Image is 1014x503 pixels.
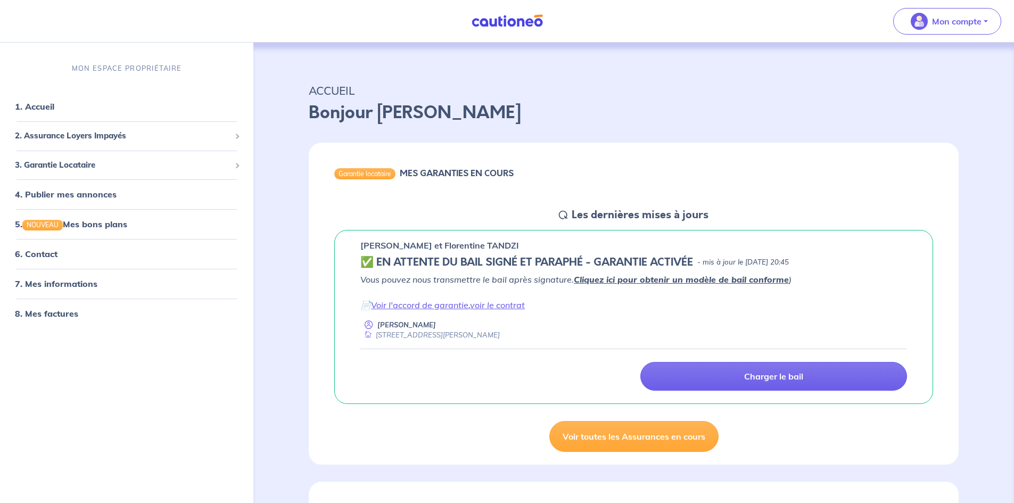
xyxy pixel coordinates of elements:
[932,15,982,28] p: Mon compte
[360,256,907,269] div: state: CONTRACT-SIGNED, Context: IN-LANDLORD,IS-GL-CAUTION-IN-LANDLORD
[400,168,514,178] h6: MES GARANTIES EN COURS
[15,101,54,112] a: 1. Accueil
[309,100,959,126] p: Bonjour [PERSON_NAME]
[697,257,789,268] p: - mis à jour le [DATE] 20:45
[4,96,249,117] div: 1. Accueil
[15,278,97,289] a: 7. Mes informations
[4,303,249,324] div: 8. Mes factures
[744,371,803,382] p: Charger le bail
[15,249,57,259] a: 6. Contact
[360,274,792,285] em: Vous pouvez nous transmettre le bail après signature. )
[360,239,519,252] p: [PERSON_NAME] et Florentine TANDZI
[15,189,117,200] a: 4. Publier mes annonces
[371,300,468,310] a: Voir l'accord de garantie
[4,154,249,175] div: 3. Garantie Locataire
[4,184,249,205] div: 4. Publier mes annonces
[4,213,249,235] div: 5.NOUVEAUMes bons plans
[574,274,789,285] a: Cliquez ici pour obtenir un modèle de bail conforme
[72,63,182,73] p: MON ESPACE PROPRIÉTAIRE
[360,330,500,340] div: [STREET_ADDRESS][PERSON_NAME]
[309,81,959,100] p: ACCUEIL
[893,8,1001,35] button: illu_account_valid_menu.svgMon compte
[4,273,249,294] div: 7. Mes informations
[377,320,436,330] p: [PERSON_NAME]
[360,300,525,310] em: 📄 ,
[15,159,230,171] span: 3. Garantie Locataire
[911,13,928,30] img: illu_account_valid_menu.svg
[15,130,230,142] span: 2. Assurance Loyers Impayés
[360,256,693,269] h5: ✅️️️ EN ATTENTE DU BAIL SIGNÉ ET PARAPHÉ - GARANTIE ACTIVÉE
[467,14,547,28] img: Cautioneo
[334,168,395,179] div: Garantie locataire
[470,300,525,310] a: voir le contrat
[4,243,249,265] div: 6. Contact
[4,126,249,146] div: 2. Assurance Loyers Impayés
[15,308,78,319] a: 8. Mes factures
[572,209,708,221] h5: Les dernières mises à jours
[15,219,127,229] a: 5.NOUVEAUMes bons plans
[640,362,907,391] a: Charger le bail
[549,421,719,452] a: Voir toutes les Assurances en cours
